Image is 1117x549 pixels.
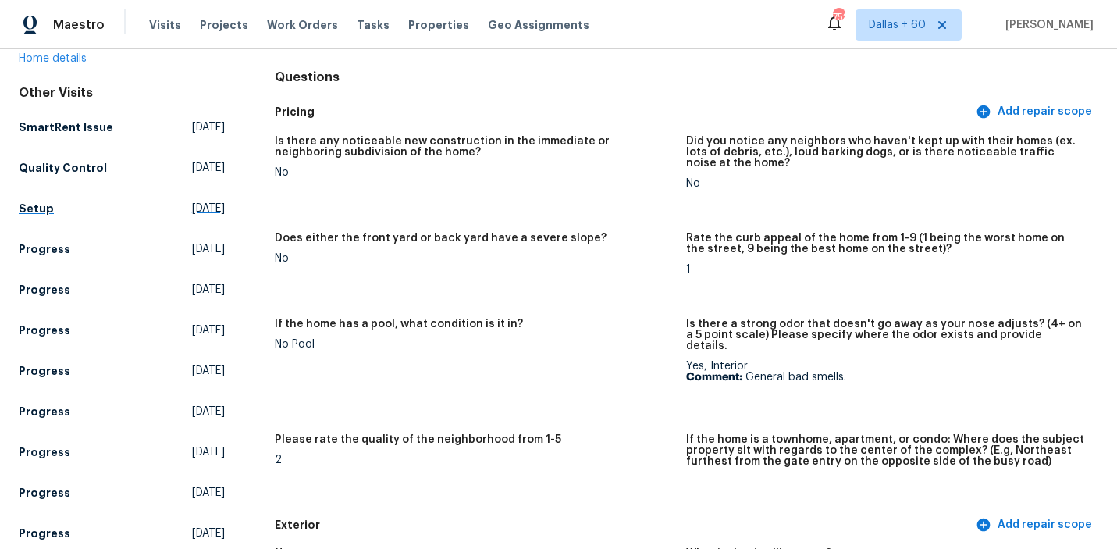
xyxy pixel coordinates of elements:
button: Add repair scope [973,511,1098,540]
h4: Questions [275,70,1098,85]
h5: Progress [19,363,70,379]
button: Add repair scope [973,98,1098,127]
div: No [686,178,1086,189]
span: Add repair scope [979,515,1092,535]
div: Other Visits [19,85,225,101]
span: Maestro [53,17,105,33]
span: Work Orders [267,17,338,33]
h5: If the home has a pool, what condition is it in? [275,319,523,330]
span: [DATE] [192,201,225,216]
span: [DATE] [192,444,225,460]
span: [DATE] [192,323,225,338]
span: [DATE] [192,160,225,176]
h5: Progress [19,241,70,257]
h5: Exterior [275,517,973,533]
h5: Progress [19,404,70,419]
b: Comment: [686,372,742,383]
a: Progress[DATE] [19,397,225,426]
span: [DATE] [192,404,225,419]
h5: If the home is a townhome, apartment, or condo: Where does the subject property sit with regards ... [686,434,1086,467]
h5: Quality Control [19,160,107,176]
span: [DATE] [192,526,225,541]
span: [DATE] [192,363,225,379]
div: No Pool [275,339,674,350]
span: [DATE] [192,282,225,298]
a: Progress[DATE] [19,519,225,547]
h5: Rate the curb appeal of the home from 1-9 (1 being the worst home on the street, 9 being the best... [686,233,1086,255]
span: [DATE] [192,241,225,257]
div: Yes, Interior [686,361,1086,383]
h5: Please rate the quality of the neighborhood from 1-5 [275,434,561,445]
h5: SmartRent Issue [19,119,113,135]
a: Progress[DATE] [19,357,225,385]
h5: Progress [19,282,70,298]
div: 1 [686,264,1086,275]
div: 2 [275,455,674,465]
span: [PERSON_NAME] [999,17,1094,33]
div: No [275,167,674,178]
span: Visits [149,17,181,33]
span: Dallas + 60 [869,17,926,33]
div: 752 [833,9,844,25]
h5: Did you notice any neighbors who haven't kept up with their homes (ex. lots of debris, etc.), lou... [686,136,1086,169]
a: Progress[DATE] [19,276,225,304]
a: Progress[DATE] [19,479,225,507]
span: [DATE] [192,119,225,135]
span: [DATE] [192,485,225,501]
h5: Progress [19,323,70,338]
h5: Pricing [275,104,973,120]
div: No [275,253,674,264]
span: Properties [408,17,469,33]
span: Projects [200,17,248,33]
h5: Setup [19,201,54,216]
h5: Is there any noticeable new construction in the immediate or neighboring subdivision of the home? [275,136,674,158]
h5: Is there a strong odor that doesn't go away as your nose adjusts? (4+ on a 5 point scale) Please ... [686,319,1086,351]
a: SmartRent Issue[DATE] [19,113,225,141]
span: Geo Assignments [488,17,589,33]
span: Tasks [357,20,390,30]
h5: Does either the front yard or back yard have a severe slope? [275,233,607,244]
a: Home details [19,53,87,64]
h5: Progress [19,526,70,541]
span: Add repair scope [979,102,1092,122]
a: Progress[DATE] [19,316,225,344]
h5: Progress [19,485,70,501]
a: Progress[DATE] [19,235,225,263]
a: Quality Control[DATE] [19,154,225,182]
a: Progress[DATE] [19,438,225,466]
a: Setup[DATE] [19,194,225,223]
h5: Progress [19,444,70,460]
p: General bad smells. [686,372,1086,383]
